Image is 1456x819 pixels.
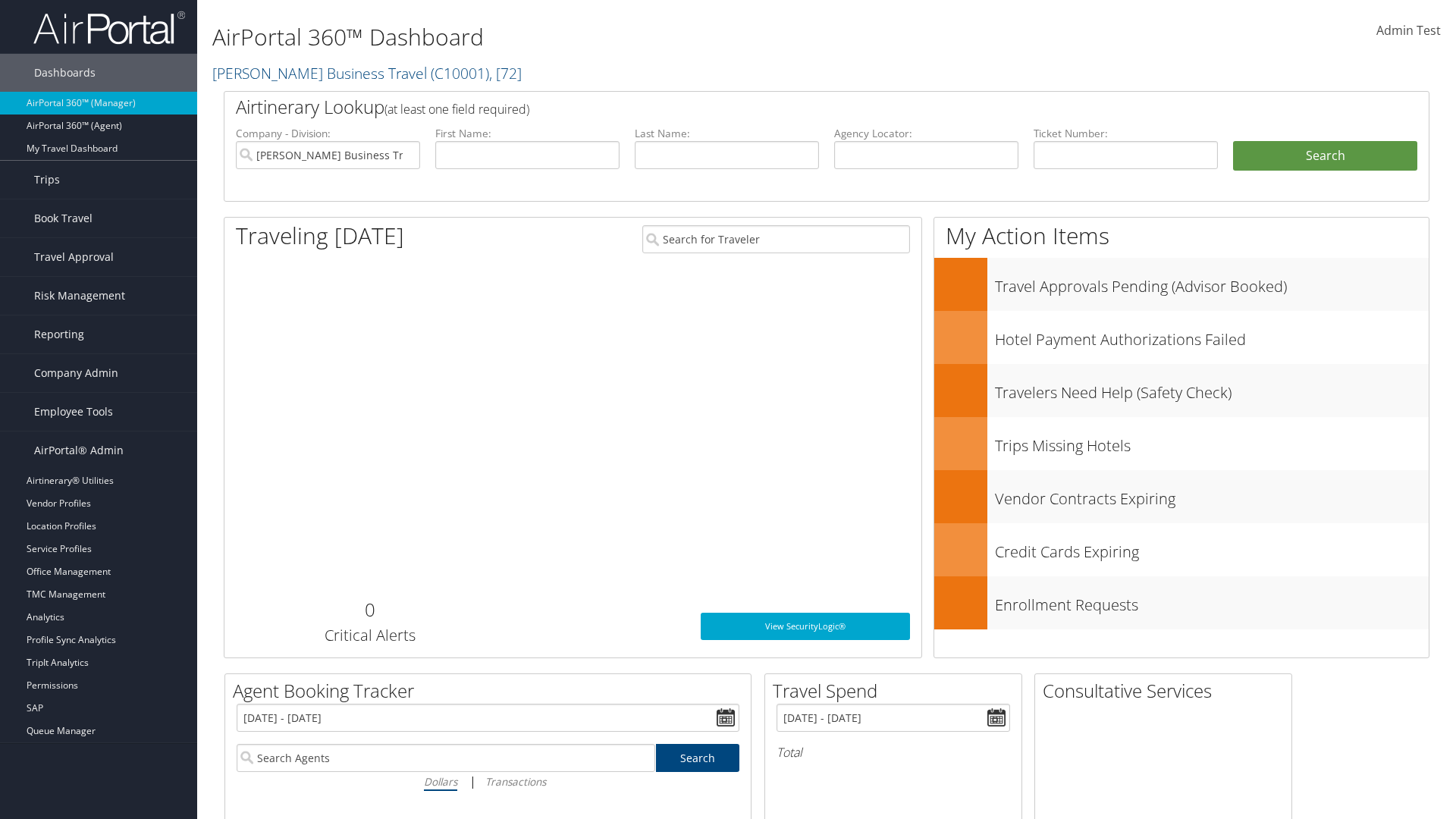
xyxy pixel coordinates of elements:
i: Transactions [485,774,546,789]
label: First Name: [435,126,620,141]
span: Risk Management [34,277,125,315]
div: | [237,772,739,791]
a: Search [656,744,740,772]
h3: Credit Cards Expiring [995,534,1429,563]
a: Admin Test [1376,8,1441,55]
span: AirPortal® Admin [34,431,124,469]
h3: Trips Missing Hotels [995,428,1429,457]
label: Ticket Number: [1034,126,1218,141]
span: Employee Tools [34,393,113,431]
i: Dollars [424,774,457,789]
h2: 0 [236,597,504,623]
button: Search [1233,141,1417,171]
span: Dashboards [34,54,96,92]
span: Company Admin [34,354,118,392]
h2: Travel Spend [773,678,1021,704]
a: Trips Missing Hotels [934,417,1429,470]
a: Travel Approvals Pending (Advisor Booked) [934,258,1429,311]
span: Travel Approval [34,238,114,276]
h2: Consultative Services [1043,678,1291,704]
label: Company - Division: [236,126,420,141]
h1: My Action Items [934,220,1429,252]
a: Enrollment Requests [934,576,1429,629]
h3: Hotel Payment Authorizations Failed [995,322,1429,350]
a: Hotel Payment Authorizations Failed [934,311,1429,364]
span: Admin Test [1376,22,1441,39]
input: Search for Traveler [642,225,910,253]
a: View SecurityLogic® [701,613,910,640]
h1: Traveling [DATE] [236,220,404,252]
img: airportal-logo.png [33,10,185,45]
a: Travelers Need Help (Safety Check) [934,364,1429,417]
h3: Enrollment Requests [995,587,1429,616]
label: Last Name: [635,126,819,141]
a: [PERSON_NAME] Business Travel [212,63,522,83]
h2: Airtinerary Lookup [236,94,1317,120]
label: Agency Locator: [834,126,1018,141]
h3: Travelers Need Help (Safety Check) [995,375,1429,403]
h3: Critical Alerts [236,625,504,646]
span: Reporting [34,315,84,353]
span: Trips [34,161,60,199]
a: Vendor Contracts Expiring [934,470,1429,523]
h3: Vendor Contracts Expiring [995,481,1429,510]
h6: Total [777,744,1010,761]
span: , [ 72 ] [489,63,522,83]
span: ( C10001 ) [431,63,489,83]
span: Book Travel [34,199,93,237]
span: (at least one field required) [384,101,529,118]
h2: Agent Booking Tracker [233,678,751,704]
input: Search Agents [237,744,655,772]
h3: Travel Approvals Pending (Advisor Booked) [995,268,1429,297]
h1: AirPortal 360™ Dashboard [212,21,1031,53]
a: Credit Cards Expiring [934,523,1429,576]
